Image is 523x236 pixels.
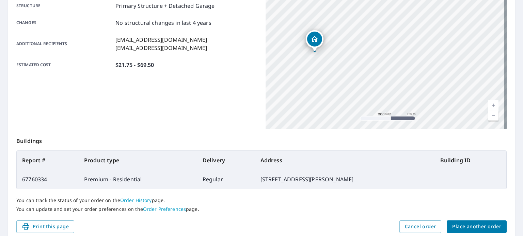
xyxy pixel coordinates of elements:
p: Structure [16,2,113,10]
a: Order History [120,197,152,203]
a: Current Level 15, Zoom In [488,100,498,110]
p: Additional recipients [16,36,113,52]
p: Estimated cost [16,61,113,69]
th: Delivery [197,151,255,170]
p: Buildings [16,129,507,150]
a: Order Preferences [143,206,186,212]
th: Report # [17,151,79,170]
button: Print this page [16,220,74,233]
p: $21.75 - $69.50 [115,61,154,69]
th: Address [255,151,435,170]
p: [EMAIL_ADDRESS][DOMAIN_NAME] [115,36,207,44]
div: Dropped pin, building 1, Residential property, 4 Scamman Rd Stratham, NH 03885 [306,30,323,51]
a: Current Level 15, Zoom Out [488,110,498,121]
span: Print this page [22,222,69,231]
p: No structural changes in last 4 years [115,19,211,27]
span: Place another order [452,222,501,231]
td: Premium - Residential [79,170,197,189]
td: [STREET_ADDRESS][PERSON_NAME] [255,170,435,189]
p: You can track the status of your order on the page. [16,197,507,203]
button: Cancel order [399,220,442,233]
p: Changes [16,19,113,27]
td: Regular [197,170,255,189]
p: You can update and set your order preferences on the page. [16,206,507,212]
td: 67760334 [17,170,79,189]
th: Product type [79,151,197,170]
p: [EMAIL_ADDRESS][DOMAIN_NAME] [115,44,207,52]
p: Primary Structure + Detached Garage [115,2,215,10]
span: Cancel order [405,222,436,231]
button: Place another order [447,220,507,233]
th: Building ID [435,151,506,170]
